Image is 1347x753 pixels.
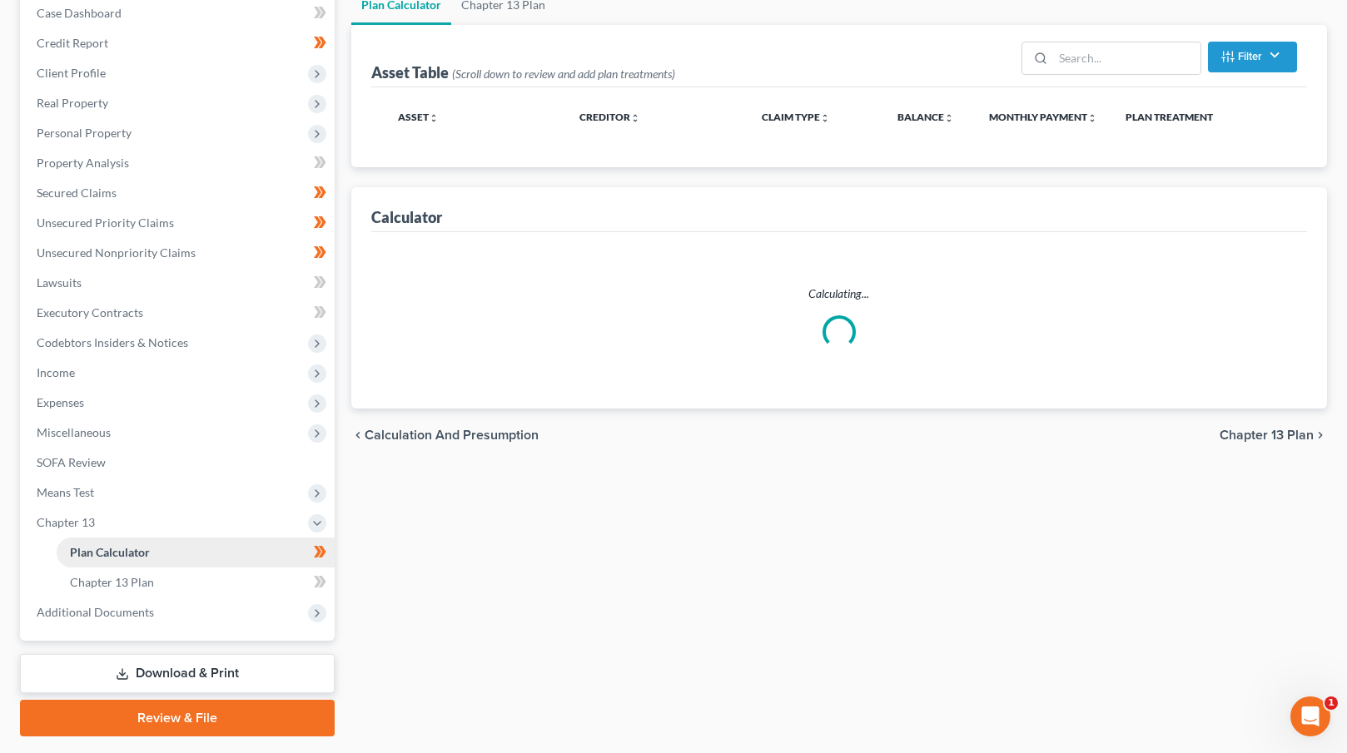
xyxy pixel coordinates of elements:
[23,268,335,298] a: Lawsuits
[37,305,143,320] span: Executory Contracts
[37,425,111,439] span: Miscellaneous
[37,36,108,50] span: Credit Report
[20,700,335,736] a: Review & File
[37,186,117,200] span: Secured Claims
[944,113,954,123] i: unfold_more
[351,429,539,442] button: chevron_left Calculation and Presumption
[365,429,539,442] span: Calculation and Presumption
[1314,429,1327,442] i: chevron_right
[630,113,640,123] i: unfold_more
[23,28,335,58] a: Credit Report
[1325,696,1338,710] span: 1
[37,66,106,80] span: Client Profile
[452,67,675,81] span: (Scroll down to review and add plan treatments)
[20,654,335,693] a: Download & Print
[57,538,335,567] a: Plan Calculator
[37,485,94,499] span: Means Test
[23,238,335,268] a: Unsecured Nonpriority Claims
[37,156,129,170] span: Property Analysis
[1208,42,1297,72] button: Filter
[398,111,439,123] a: Assetunfold_more
[371,207,442,227] div: Calculator
[1290,696,1330,736] iframe: Intercom live chat
[37,6,122,20] span: Case Dashboard
[70,575,154,589] span: Chapter 13 Plan
[37,275,82,290] span: Lawsuits
[37,96,108,110] span: Real Property
[351,429,365,442] i: chevron_left
[57,567,335,597] a: Chapter 13 Plan
[762,111,830,123] a: Claim Typeunfold_more
[897,111,954,123] a: Balanceunfold_more
[37,395,84,409] span: Expenses
[1220,429,1327,442] button: Chapter 13 Plan chevron_right
[37,245,196,260] span: Unsecured Nonpriority Claims
[37,455,106,469] span: SOFA Review
[385,285,1295,302] p: Calculating...
[1087,113,1097,123] i: unfold_more
[37,335,188,349] span: Codebtors Insiders & Notices
[37,515,95,529] span: Chapter 13
[23,208,335,238] a: Unsecured Priority Claims
[23,178,335,208] a: Secured Claims
[1220,429,1314,442] span: Chapter 13 Plan
[23,148,335,178] a: Property Analysis
[820,113,830,123] i: unfold_more
[37,215,174,230] span: Unsecured Priority Claims
[37,126,132,140] span: Personal Property
[23,298,335,328] a: Executory Contracts
[70,545,150,559] span: Plan Calculator
[429,113,439,123] i: unfold_more
[1053,42,1200,74] input: Search...
[37,365,75,379] span: Income
[371,62,675,82] div: Asset Table
[579,111,640,123] a: Creditorunfold_more
[989,111,1097,123] a: Monthly Paymentunfold_more
[23,448,335,478] a: SOFA Review
[1112,101,1295,134] th: Plan Treatment
[37,605,154,619] span: Additional Documents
